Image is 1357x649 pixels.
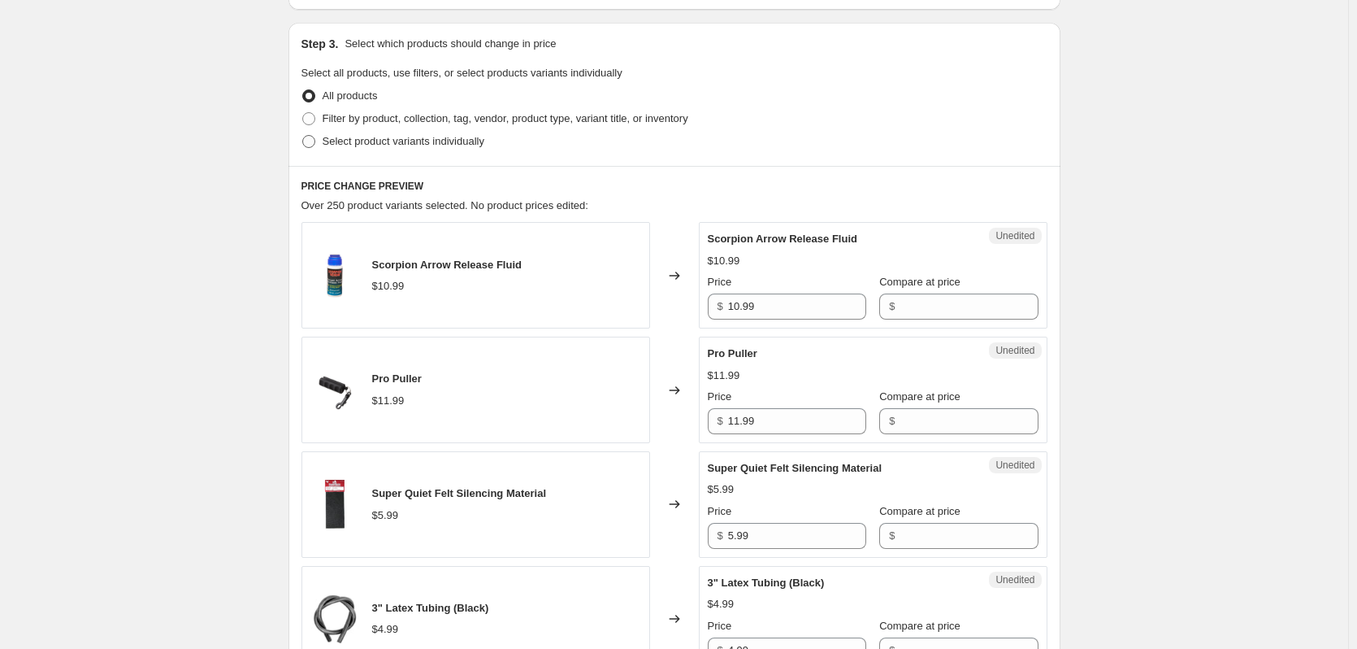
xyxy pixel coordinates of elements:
div: $4.99 [708,596,735,612]
span: $ [889,300,895,312]
span: Price [708,505,732,517]
span: All products [323,89,378,102]
span: Price [708,390,732,403]
div: $10.99 [372,278,405,294]
span: Super Quiet Felt Silencing Material [708,462,882,474]
span: Compare at price [879,505,960,517]
span: $ [889,529,895,542]
img: 4259_80x.jpg [310,595,359,643]
span: $ [718,415,723,427]
div: $5.99 [372,507,399,524]
span: Select product variants individually [323,135,484,147]
div: $10.99 [708,253,740,269]
span: Unedited [995,573,1034,586]
img: 4258_80x.jpg [310,480,359,529]
div: $11.99 [708,368,740,384]
span: Select all products, use filters, or select products variants individually [301,67,622,79]
span: $ [718,300,723,312]
h2: Step 3. [301,36,339,52]
span: Compare at price [879,620,960,632]
span: Price [708,276,732,288]
span: Unedited [995,459,1034,472]
span: Scorpion Arrow Release Fluid [372,259,522,271]
span: $ [718,529,723,542]
span: Filter by product, collection, tag, vendor, product type, variant title, or inventory [323,112,688,124]
span: Price [708,620,732,632]
div: $4.99 [372,621,399,638]
span: Scorpion Arrow Release Fluid [708,233,857,245]
div: $5.99 [708,481,735,498]
span: Pro Puller [372,372,422,385]
span: $ [889,415,895,427]
span: Super Quiet Felt Silencing Material [372,487,547,499]
span: Compare at price [879,390,960,403]
span: Unedited [995,344,1034,357]
span: 3" Latex Tubing (Black) [372,602,489,614]
span: Over 250 product variants selected. No product prices edited: [301,199,588,211]
span: Pro Puller [708,347,757,359]
h6: PRICE CHANGE PREVIEW [301,180,1047,193]
div: $11.99 [372,393,405,409]
img: ArrowPuller_80x.png [310,366,359,415]
span: 3" Latex Tubing (Black) [708,577,825,589]
p: Select which products should change in price [345,36,556,52]
span: Unedited [995,229,1034,242]
img: TargetArrowReleaseFluid_80x.png [310,251,359,300]
span: Compare at price [879,276,960,288]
